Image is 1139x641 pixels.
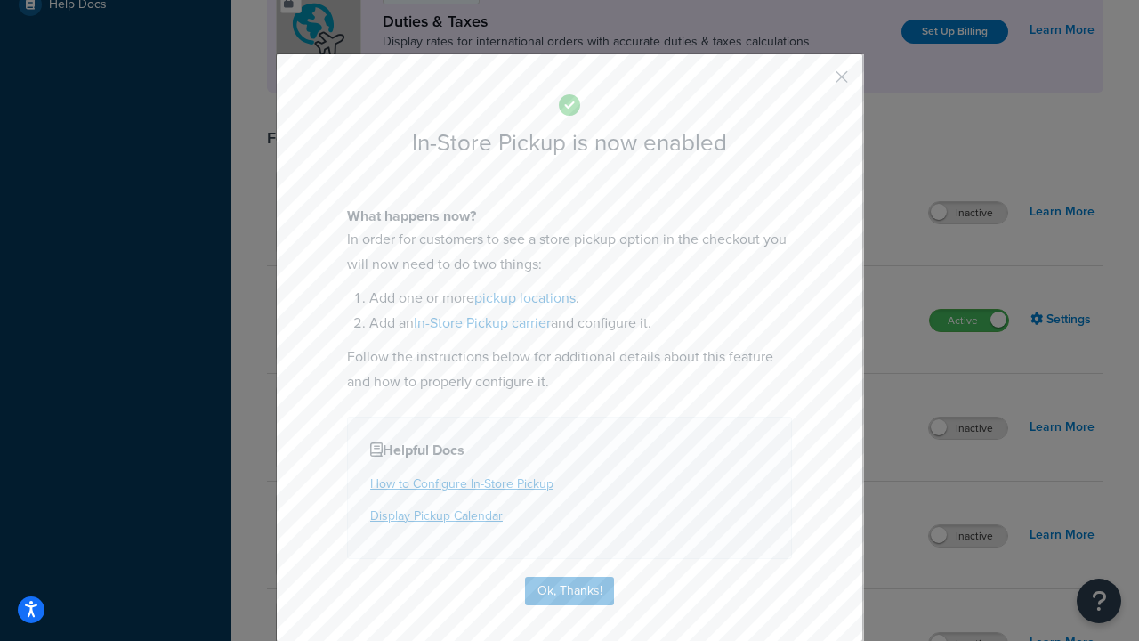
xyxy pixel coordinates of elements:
a: How to Configure In-Store Pickup [370,475,553,493]
li: Add one or more . [369,286,792,311]
p: In order for customers to see a store pickup option in the checkout you will now need to do two t... [347,227,792,277]
li: Add an and configure it. [369,311,792,336]
h2: In-Store Pickup is now enabled [347,130,792,156]
a: pickup locations [474,288,576,308]
a: Display Pickup Calendar [370,507,503,525]
h4: What happens now? [347,206,792,227]
h4: Helpful Docs [370,440,769,461]
a: In-Store Pickup carrier [414,312,551,333]
button: Ok, Thanks! [525,577,614,605]
p: Follow the instructions below for additional details about this feature and how to properly confi... [347,345,792,394]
